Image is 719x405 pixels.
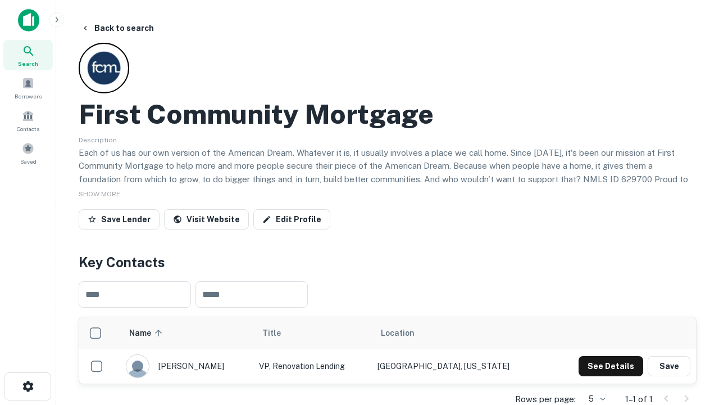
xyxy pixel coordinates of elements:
a: Contacts [3,105,53,136]
button: Back to search [76,18,158,38]
span: Title [262,326,295,340]
a: Borrowers [3,73,53,103]
div: [PERSON_NAME] [126,354,248,378]
img: 9c8pery4andzj6ohjkjp54ma2 [126,355,149,377]
a: Visit Website [164,209,249,229]
span: Saved [20,157,37,166]
span: SHOW MORE [79,190,120,198]
a: Search [3,40,53,70]
th: Location [372,317,546,349]
td: VP, Renovation Lending [253,349,372,384]
span: Location [381,326,415,340]
span: Name [129,326,166,340]
span: Contacts [17,124,39,133]
button: Save [648,356,690,376]
a: Saved [3,138,53,168]
iframe: Chat Widget [663,279,719,333]
button: See Details [579,356,643,376]
span: Borrowers [15,92,42,101]
div: scrollable content [79,317,696,384]
img: capitalize-icon.png [18,9,39,31]
h2: First Community Mortgage [79,98,434,130]
td: [GEOGRAPHIC_DATA], [US_STATE] [372,349,546,384]
p: Each of us has our own version of the American Dream. Whatever it is, it usually involves a place... [79,146,697,199]
th: Name [120,317,253,349]
span: Description [79,136,117,144]
h4: Key Contacts [79,252,697,272]
span: Search [18,59,38,68]
a: Edit Profile [253,209,330,229]
th: Title [253,317,372,349]
button: Save Lender [79,209,160,229]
